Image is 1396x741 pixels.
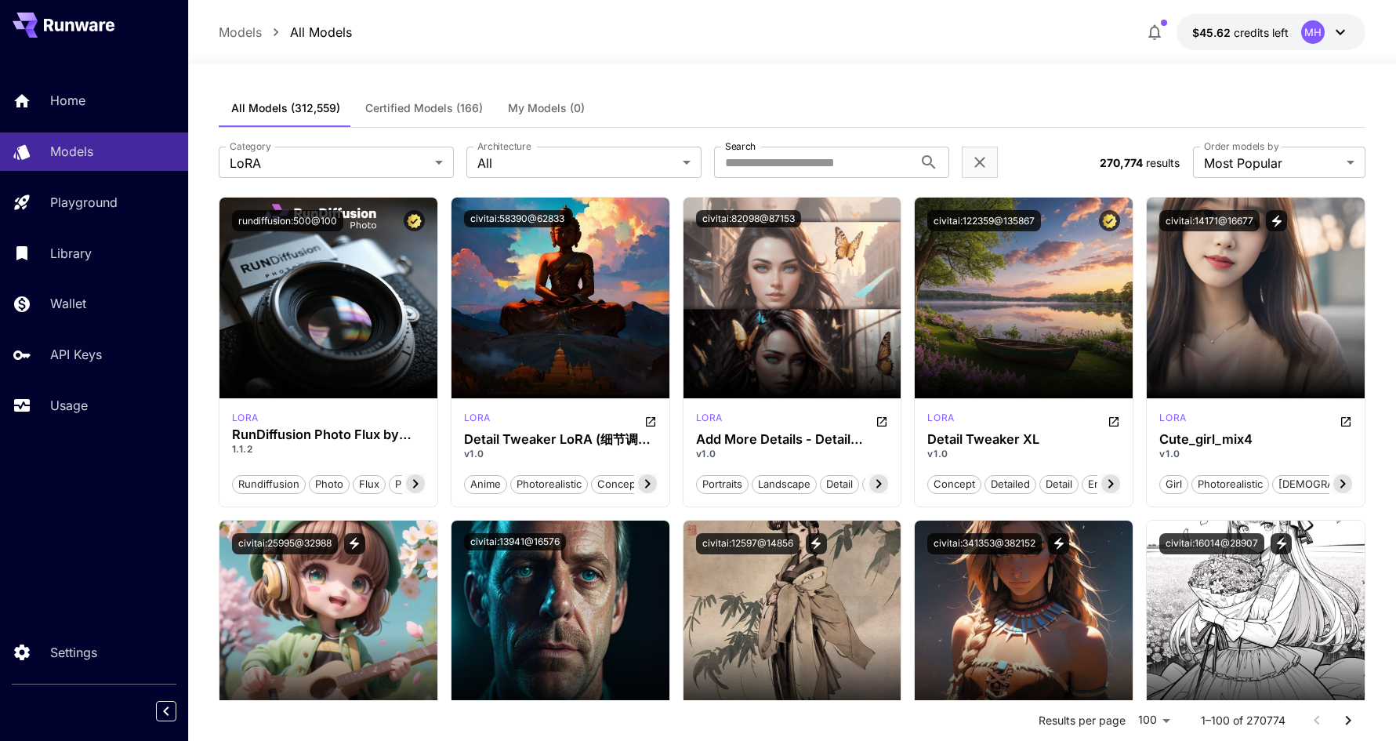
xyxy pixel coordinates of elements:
[232,474,306,494] button: rundiffusion
[927,432,1120,447] h3: Detail Tweaker XL
[464,210,571,227] button: civitai:58390@62833
[1099,210,1120,231] button: Certified Model – Vetted for best performance and includes a commercial license.
[927,411,954,430] div: SDXL 1.0
[927,474,981,494] button: concept
[390,477,417,492] span: pro
[696,210,801,227] button: civitai:82098@87153
[1039,713,1126,728] p: Results per page
[1082,477,1140,492] span: enhancer
[1191,474,1269,494] button: photorealistic
[1159,447,1352,461] p: v1.0
[168,697,188,725] div: Collapse sidebar
[511,477,587,492] span: photorealistic
[984,474,1036,494] button: detailed
[927,411,954,425] p: lora
[697,477,748,492] span: portraits
[464,411,491,425] p: lora
[752,477,816,492] span: landscape
[353,474,386,494] button: flux
[230,140,271,153] label: Category
[464,533,566,550] button: civitai:13941@16576
[508,101,585,115] span: My Models (0)
[1100,156,1143,169] span: 270,774
[1146,156,1180,169] span: results
[232,411,259,425] p: lora
[696,533,800,554] button: civitai:12597@14856
[1159,210,1260,231] button: civitai:14171@16677
[1159,411,1186,430] div: SD 1.5
[310,477,349,492] span: photo
[1204,140,1278,153] label: Order models by
[928,477,981,492] span: concept
[927,533,1042,554] button: civitai:341353@382152
[510,474,588,494] button: photorealistic
[696,411,723,425] p: lora
[232,427,425,442] h3: RunDiffusion Photo Flux by RunDiffusion
[219,23,352,42] nav: breadcrumb
[50,345,102,364] p: API Keys
[1192,26,1234,39] span: $45.62
[464,432,657,447] h3: Detail Tweaker LoRA (细节调整LoRA)
[1160,477,1188,492] span: girl
[1108,411,1120,430] button: Open in CivitAI
[50,643,97,662] p: Settings
[821,477,858,492] span: detail
[219,23,262,42] a: Models
[1177,14,1365,50] button: $45.62162MH
[389,474,418,494] button: pro
[1234,26,1289,39] span: credits left
[876,411,888,430] button: Open in CivitAI
[309,474,350,494] button: photo
[1192,477,1268,492] span: photorealistic
[1271,533,1292,554] button: View trigger words
[464,447,657,461] p: v1.0
[232,442,425,456] p: 1.1.2
[1204,154,1340,173] span: Most Popular
[696,432,889,447] h3: Add More Details - Detail Enhancer / Tweaker (细节调整) LoRA
[1301,20,1325,44] div: MH
[50,396,88,415] p: Usage
[696,474,749,494] button: portraits
[477,154,676,173] span: All
[1039,474,1079,494] button: detail
[464,411,491,430] div: SD 1.5
[231,101,340,115] span: All Models (312,559)
[725,140,756,153] label: Search
[862,474,895,494] button: tool
[232,210,343,231] button: rundiffusion:500@100
[1048,533,1069,554] button: View trigger words
[477,140,531,153] label: Architecture
[50,244,92,263] p: Library
[1159,432,1352,447] h3: Cute_girl_mix4
[233,477,305,492] span: rundiffusion
[927,210,1041,231] button: civitai:122359@135867
[1082,474,1140,494] button: enhancer
[50,193,118,212] p: Playground
[1159,411,1186,425] p: lora
[696,447,889,461] p: v1.0
[50,142,93,161] p: Models
[592,477,644,492] span: concept
[1333,705,1364,736] button: Go to next page
[1201,713,1285,728] p: 1–100 of 270774
[985,477,1035,492] span: detailed
[1159,474,1188,494] button: girl
[50,91,85,110] p: Home
[820,474,859,494] button: detail
[230,154,429,173] span: LoRA
[1132,709,1176,732] div: 100
[644,411,657,430] button: Open in CivitAI
[464,474,507,494] button: anime
[806,533,827,554] button: View trigger words
[1340,411,1352,430] button: Open in CivitAI
[290,23,352,42] a: All Models
[354,477,385,492] span: flux
[970,153,989,173] button: Clear filters (1)
[365,101,483,115] span: Certified Models (166)
[1159,533,1264,554] button: civitai:16014@28907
